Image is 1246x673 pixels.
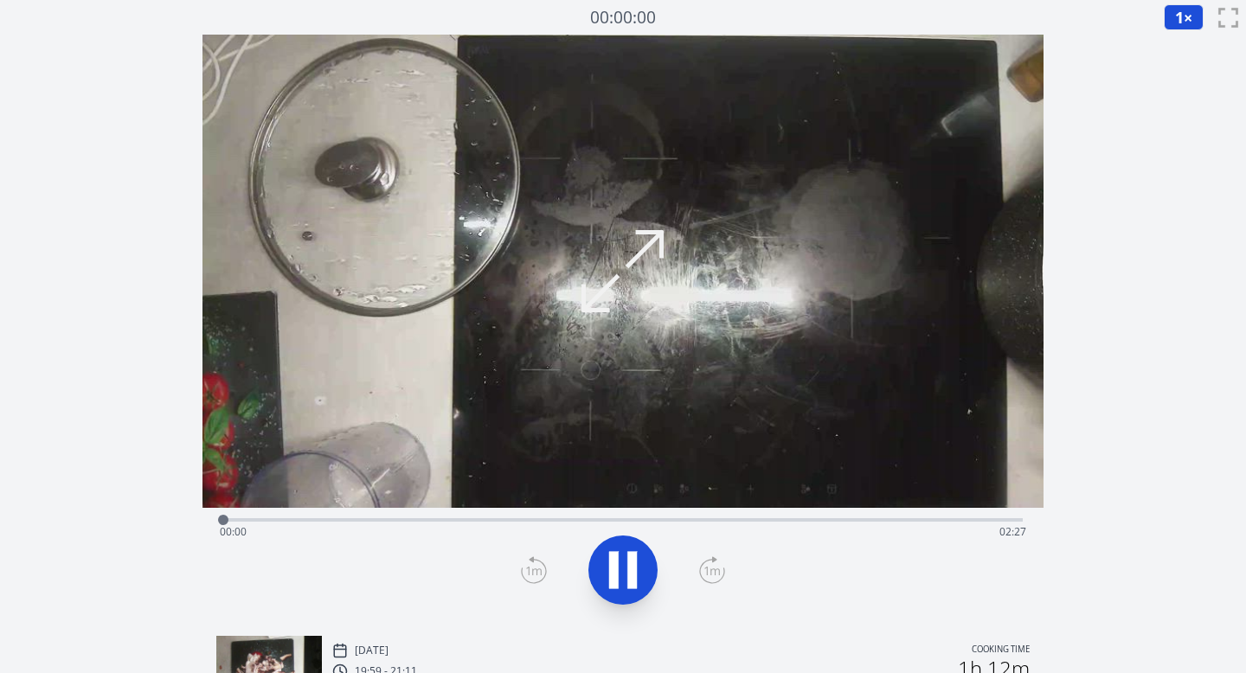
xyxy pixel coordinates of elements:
p: [DATE] [355,644,389,657]
span: 1 [1175,7,1184,28]
a: 00:00:00 [590,5,656,30]
p: Cooking time [972,643,1030,658]
button: 1× [1164,4,1204,30]
span: 02:27 [999,524,1026,539]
